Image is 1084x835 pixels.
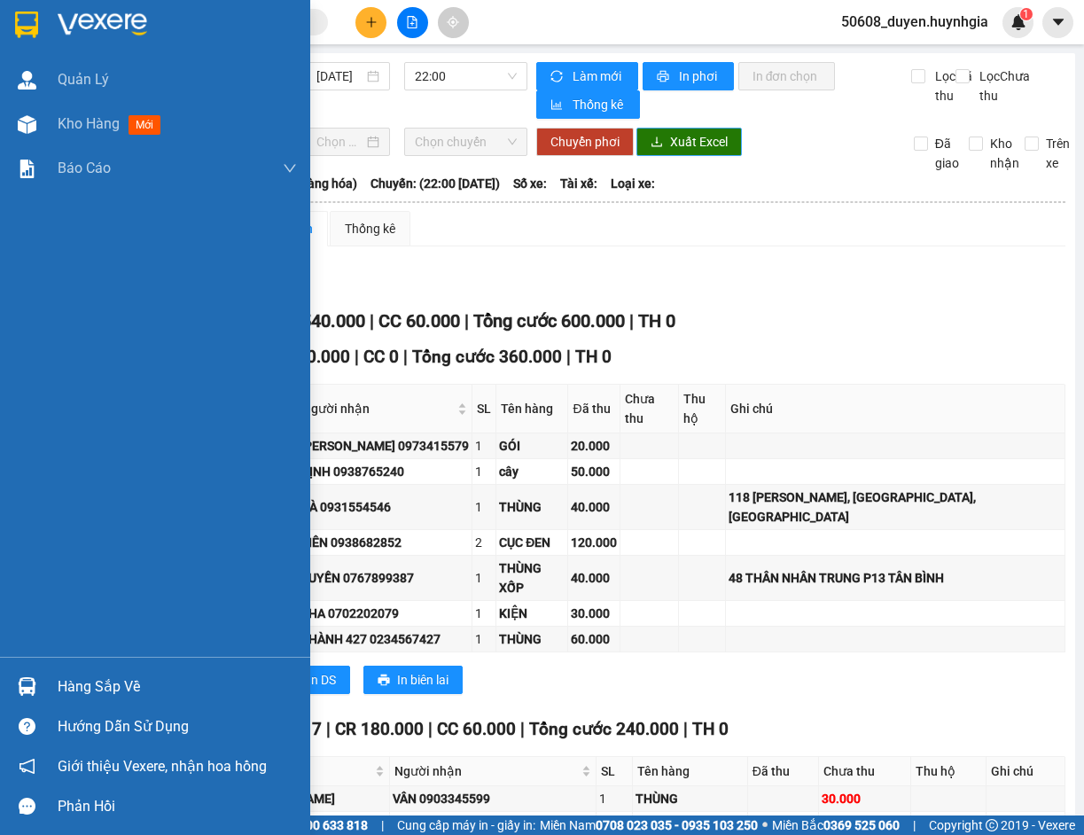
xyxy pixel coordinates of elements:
[772,815,900,835] span: Miền Bắc
[472,385,496,433] th: SL
[499,533,565,552] div: CỤC ĐEN
[274,666,350,694] button: printerIn DS
[58,674,297,700] div: Hàng sắp về
[355,347,359,367] span: |
[18,115,36,134] img: warehouse-icon
[571,604,617,623] div: 30.000
[692,719,729,739] span: TH 0
[822,789,908,808] div: 30.000
[58,68,109,90] span: Quản Lý
[651,136,663,150] span: download
[762,822,768,829] span: ⚪️
[499,629,565,649] div: THÙNG
[58,755,267,777] span: Giới thiệu Vexere, nhận hoa hồng
[302,399,454,418] span: Người nhận
[1039,134,1077,173] span: Trên xe
[58,157,111,179] span: Báo cáo
[365,16,378,28] span: plus
[596,818,758,832] strong: 0708 023 035 - 0935 103 250
[475,568,493,588] div: 1
[475,462,493,481] div: 1
[394,761,578,781] span: Người nhận
[540,815,758,835] span: Miền Nam
[393,815,593,834] div: VÂN 0767704608
[738,62,835,90] button: In đơn chọn
[19,718,35,735] span: question-circle
[1023,8,1029,20] span: 1
[573,95,626,114] span: Thống kê
[560,174,597,193] span: Tài xế:
[316,66,363,86] input: 13/08/2025
[129,115,160,135] span: mới
[300,568,469,588] div: TUYỀN 0767899387
[363,347,399,367] span: CC 0
[529,719,679,739] span: Tổng cước 240.000
[726,385,1065,433] th: Ghi chú
[823,818,900,832] strong: 0369 525 060
[575,347,612,367] span: TH 0
[475,436,493,456] div: 1
[683,719,688,739] span: |
[428,719,433,739] span: |
[679,66,720,86] span: In phơi
[550,98,565,113] span: bar-chart
[464,310,469,332] span: |
[636,789,745,808] div: THÙNG
[406,16,418,28] span: file-add
[499,497,565,517] div: THÙNG
[58,714,297,740] div: Hướng dẫn sử dụng
[520,719,525,739] span: |
[345,219,395,238] div: Thống kê
[1042,7,1073,38] button: caret-down
[620,385,678,433] th: Chưa thu
[300,629,469,649] div: THÀNH 427 0234567427
[499,462,565,481] div: cây
[447,16,459,28] span: aim
[370,174,500,193] span: Chuyến: (22:00 [DATE])
[571,436,617,456] div: 20.000
[1050,14,1066,30] span: caret-down
[370,310,374,332] span: |
[599,789,629,808] div: 1
[496,385,568,433] th: Tên hàng
[58,793,297,820] div: Phản hồi
[283,161,297,176] span: down
[1010,14,1026,30] img: icon-new-feature
[58,115,120,132] span: Kho hàng
[475,533,493,552] div: 2
[571,629,617,649] div: 60.000
[819,757,911,786] th: Chưa thu
[748,757,819,786] th: Đã thu
[403,347,408,367] span: |
[326,719,331,739] span: |
[679,385,726,433] th: Thu hộ
[475,629,493,649] div: 1
[378,310,460,332] span: CC 60.000
[629,310,634,332] span: |
[987,757,1065,786] th: Ghi chú
[636,128,742,156] button: downloadXuất Excel
[928,66,974,105] span: Lọc Đã thu
[381,815,384,835] span: |
[238,786,390,812] td: Cam Đức
[308,670,336,690] span: In DS
[611,174,655,193] span: Loại xe:
[550,70,565,84] span: sync
[415,129,517,155] span: Chọn chuyến
[19,798,35,815] span: message
[335,719,424,739] span: CR 180.000
[983,134,1026,173] span: Kho nhận
[643,62,734,90] button: printerIn phơi
[571,497,617,517] div: 40.000
[15,12,38,38] img: logo-vxr
[300,604,469,623] div: KHA 0702202079
[670,132,728,152] span: Xuất Excel
[475,497,493,517] div: 1
[18,160,36,178] img: solution-icon
[536,90,640,119] button: bar-chartThống kê
[300,436,469,456] div: [PERSON_NAME] 0973415579
[599,815,629,834] div: 1
[18,71,36,90] img: warehouse-icon
[729,568,1062,588] div: 48 THÂN NHÂN TRUNG P13 TÂN BÌNH
[633,757,748,786] th: Tên hàng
